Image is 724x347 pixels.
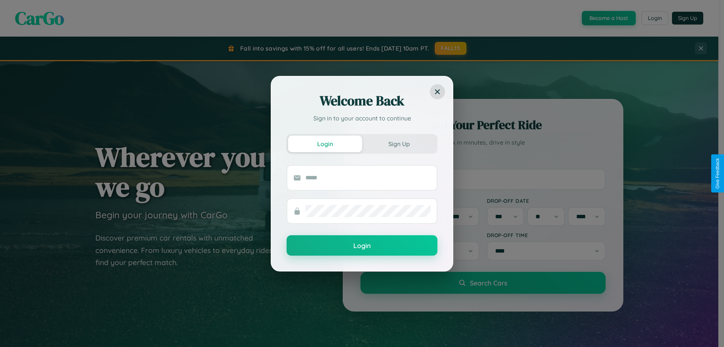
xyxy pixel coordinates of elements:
h2: Welcome Back [287,92,437,110]
p: Sign in to your account to continue [287,114,437,123]
button: Login [287,235,437,256]
button: Sign Up [362,136,436,152]
div: Give Feedback [715,158,720,189]
button: Login [288,136,362,152]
